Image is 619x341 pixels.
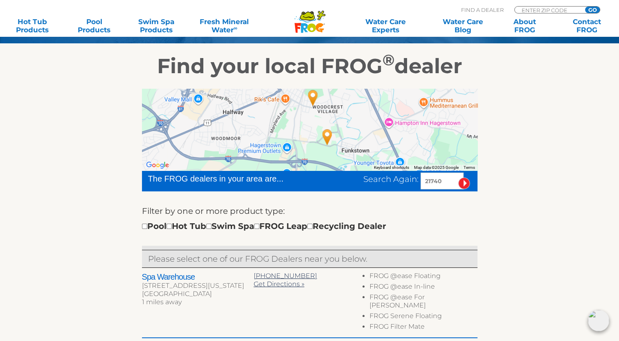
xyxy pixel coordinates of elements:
[588,310,609,331] img: openIcon
[194,18,254,34] a: Fresh MineralWater∞
[369,293,477,312] li: FROG @ease For [PERSON_NAME]
[300,83,326,112] div: Pro Pools LLC - 1 miles away.
[142,282,254,290] div: [STREET_ADDRESS][US_STATE]
[315,123,340,151] div: Flohr Pools - Hagerstown - 2 miles away.
[369,312,477,323] li: FROG Serene Floating
[458,177,470,189] input: Submit
[234,25,237,31] sup: ∞
[563,18,611,34] a: ContactFROG
[142,290,254,298] div: [GEOGRAPHIC_DATA]
[58,54,561,79] h2: Find your local FROG dealer
[501,18,549,34] a: AboutFROG
[148,252,471,265] p: Please select one of our FROG Dealers near you below.
[142,298,182,306] span: 1 miles away
[363,174,419,184] span: Search Again:
[70,18,119,34] a: PoolProducts
[369,283,477,293] li: FROG @ease In-line
[383,51,394,69] sup: ®
[144,160,171,170] a: Open this area in Google Maps (opens a new window)
[142,272,254,282] h2: Spa Warehouse
[254,272,317,280] a: [PHONE_NUMBER]
[144,160,171,170] img: Google
[461,6,504,13] p: Find A Dealer
[148,173,313,185] div: The FROG dealers in your area are...
[464,165,475,170] a: Terms (opens in new tab)
[521,7,576,13] input: Zip Code Form
[369,323,477,333] li: FROG Filter Mate
[369,272,477,283] li: FROG @ease Floating
[585,7,600,13] input: GO
[439,18,487,34] a: Water CareBlog
[374,165,409,170] button: Keyboard shortcuts
[347,18,425,34] a: Water CareExperts
[132,18,180,34] a: Swim SpaProducts
[414,165,459,170] span: Map data ©2025 Google
[142,220,386,233] div: Pool Hot Tub Swim Spa FROG Leap Recycling Dealer
[254,280,304,288] a: Get Directions »
[8,18,56,34] a: Hot TubProducts
[142,204,285,218] label: Filter by one or more product type:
